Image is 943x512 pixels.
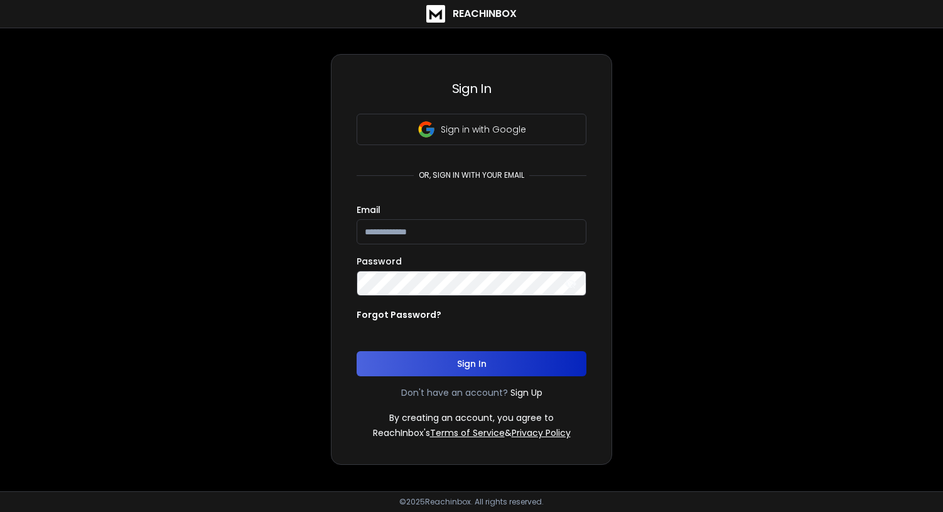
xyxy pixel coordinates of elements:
a: ReachInbox [426,5,517,23]
button: Sign In [357,351,586,376]
p: Sign in with Google [441,123,526,136]
a: Terms of Service [430,427,505,439]
label: Password [357,257,402,266]
p: Forgot Password? [357,308,441,321]
button: Sign in with Google [357,114,586,145]
p: By creating an account, you agree to [389,411,554,424]
p: Don't have an account? [401,386,508,399]
label: Email [357,205,380,214]
p: or, sign in with your email [414,170,529,180]
img: logo [426,5,445,23]
p: © 2025 Reachinbox. All rights reserved. [399,497,544,507]
h1: ReachInbox [453,6,517,21]
a: Sign Up [510,386,542,399]
a: Privacy Policy [512,427,571,439]
p: ReachInbox's & [373,427,571,439]
h3: Sign In [357,80,586,97]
